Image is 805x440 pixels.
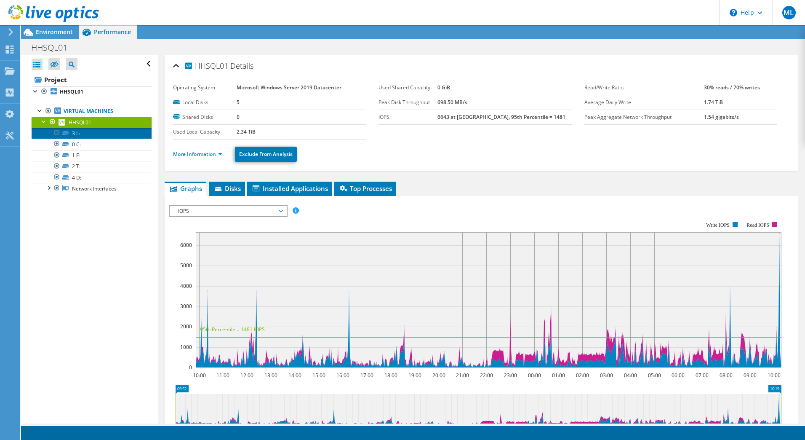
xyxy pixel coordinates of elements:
a: HHSQL01 [32,86,152,97]
text: 22:00 [480,372,493,379]
text: 04:00 [624,372,637,379]
text: 5000 [180,262,192,269]
text: 95th Percentile = 1481 IOPS [200,326,265,333]
b: 2.34 TiB [237,128,256,135]
text: 20:00 [432,372,445,379]
b: 5 [237,99,240,106]
span: HHSQL01 [184,61,228,70]
a: 0 C: [32,139,152,150]
b: 1.74 TiB [704,99,723,106]
label: Shared Disks [173,113,237,121]
span: Details [230,61,253,71]
a: Network Interfaces [32,183,152,194]
text: 10:00 [192,372,205,379]
text: 09:00 [743,372,756,379]
label: Used Shared Capacity [379,83,437,92]
label: Peak Disk Throughput [379,98,437,107]
text: 01:00 [552,372,565,379]
label: Peak Aggregate Network Throughput [584,113,704,121]
label: Read/Write Ratio [584,83,704,92]
text: Write IOPS [706,222,730,228]
text: 23:00 [504,372,517,379]
text: 10:00 [767,372,780,379]
text: 07:00 [695,372,708,379]
text: 16:00 [336,372,349,379]
text: 03:00 [600,372,613,379]
b: Microsoft Windows Server 2019 Datacenter [237,84,341,91]
svg: \n [730,9,737,16]
text: 6000 [180,241,192,249]
a: 1 E: [32,150,152,161]
label: IOPS: [379,113,437,121]
span: ML [782,6,796,19]
text: 05:00 [648,372,661,379]
text: 15:00 [312,372,325,379]
text: 13:00 [264,372,277,379]
a: Exclude From Analysis [235,147,297,162]
span: Top Processes [339,184,392,193]
text: 4000 [180,282,192,290]
text: 00:00 [528,372,541,379]
text: 21:00 [456,372,469,379]
b: 6643 at [GEOGRAPHIC_DATA], 95th Percentile = 1481 [437,113,565,121]
label: Local Disks [173,98,237,107]
a: Project [32,73,152,86]
text: 14:00 [288,372,301,379]
h1: HHSQL01 [27,43,80,52]
span: HHSQL01 [69,119,91,126]
a: Virtual Machines [32,106,152,117]
span: Disks [213,184,241,193]
label: Used Local Capacity [173,128,237,136]
text: 2000 [180,323,192,330]
text: Read IOPS [746,222,769,228]
a: 3 L: [32,128,152,139]
text: 02:00 [576,372,589,379]
text: 06:00 [671,372,684,379]
text: 17:00 [360,372,373,379]
text: 18:00 [384,372,397,379]
span: Environment [36,28,73,36]
b: 1.54 gigabits/s [704,113,739,121]
b: 0 GiB [437,84,450,91]
span: Installed Applications [251,184,328,193]
span: Graphs [169,184,202,193]
label: Operating System [173,83,237,92]
text: 1000 [180,343,192,351]
text: 0 [189,364,192,371]
text: 11:00 [216,372,229,379]
a: 2 T: [32,161,152,172]
text: 08:00 [719,372,732,379]
b: HHSQL01 [60,88,83,95]
b: 30% reads / 70% writes [704,84,760,91]
text: 12:00 [240,372,253,379]
span: Performance [94,28,131,36]
label: Average Daily Write [584,98,704,107]
a: HHSQL01 [32,117,152,128]
b: 698.50 MB/s [437,99,467,106]
a: More Information [173,150,222,158]
text: 19:00 [408,372,421,379]
text: 3000 [180,303,192,310]
a: 4 D: [32,172,152,183]
b: 0 [237,113,240,121]
span: IOPS [174,206,282,216]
